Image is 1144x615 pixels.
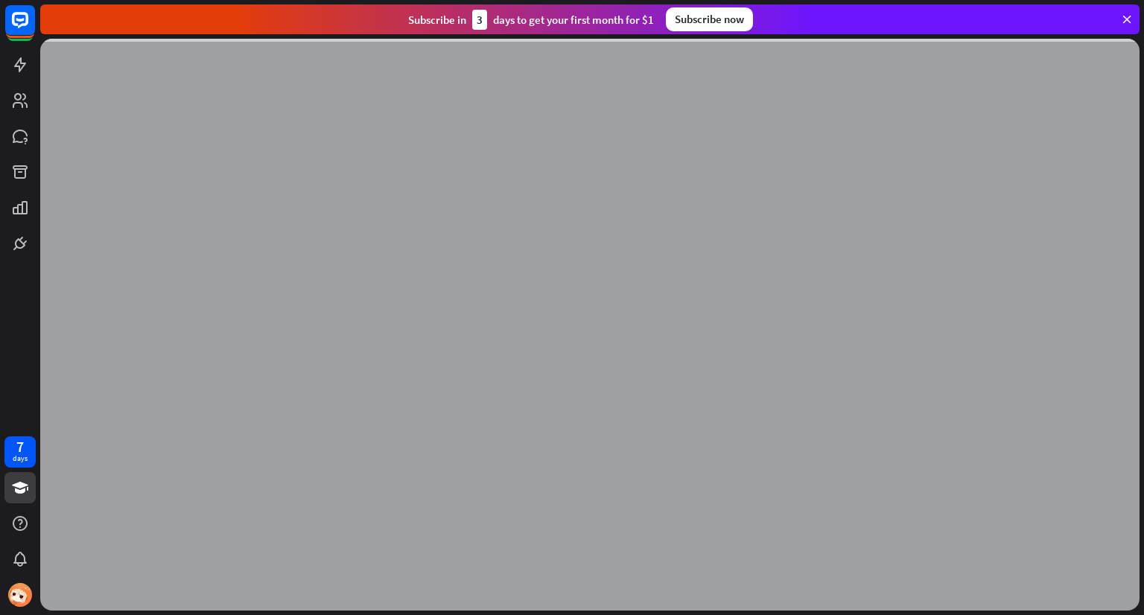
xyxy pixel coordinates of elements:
div: 7 [16,440,24,453]
a: 7 days [4,436,36,468]
div: Subscribe now [666,7,753,31]
div: Subscribe in days to get your first month for $1 [408,10,654,30]
div: 3 [472,10,487,30]
div: days [13,453,28,464]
